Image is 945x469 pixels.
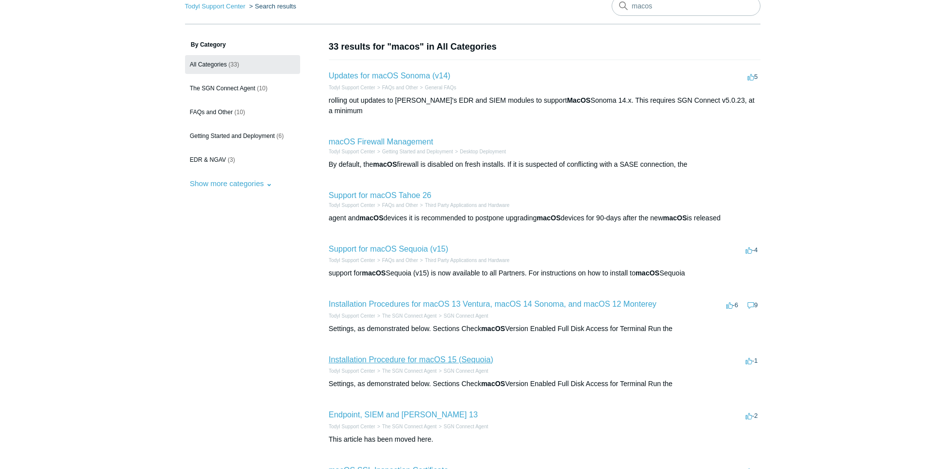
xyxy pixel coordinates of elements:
[185,55,300,74] a: All Categories (33)
[276,133,284,139] span: (6)
[382,202,418,208] a: FAQs and Other
[329,268,760,278] div: support for Sequoia (v15) is now available to all Partners. For instructions on how to install to...
[329,258,376,263] a: Todyl Support Center
[382,368,437,374] a: The SGN Connect Agent
[229,61,239,68] span: (33)
[746,412,758,419] span: -2
[185,79,300,98] a: The SGN Connect Agent (10)
[443,368,488,374] a: SGN Connect Agent
[437,423,488,430] li: SGN Connect Agent
[425,202,509,208] a: Third Party Applications and Hardware
[746,246,758,254] span: -4
[190,109,233,116] span: FAQs and Other
[443,424,488,429] a: SGN Connect Agent
[329,137,434,146] a: macOS Firewall Management
[443,313,488,319] a: SGN Connect Agent
[437,367,488,375] li: SGN Connect Agent
[329,368,376,374] a: Todyl Support Center
[329,149,376,154] a: Todyl Support Center
[382,313,437,319] a: The SGN Connect Agent
[375,84,418,91] li: FAQs and Other
[329,148,376,155] li: Todyl Support Center
[329,85,376,90] a: Todyl Support Center
[228,156,235,163] span: (3)
[375,312,437,320] li: The SGN Connect Agent
[567,96,590,104] em: MacOS
[481,380,505,388] em: macOS
[329,300,657,308] a: Installation Procedures for macOS 13 Ventura, macOS 14 Sonoma, and macOS 12 Monterey
[185,127,300,145] a: Getting Started and Deployment (6)
[418,201,509,209] li: Third Party Applications and Hardware
[663,214,687,222] em: macOS
[537,214,561,222] em: macOS
[185,103,300,122] a: FAQs and Other (10)
[373,160,397,168] em: macOS
[329,201,376,209] li: Todyl Support Center
[329,84,376,91] li: Todyl Support Center
[185,2,248,10] li: Todyl Support Center
[375,201,418,209] li: FAQs and Other
[460,149,506,154] a: Desktop Deployment
[748,301,757,309] span: 9
[190,133,275,139] span: Getting Started and Deployment
[748,73,757,80] span: 5
[329,410,478,419] a: Endpoint, SIEM and [PERSON_NAME] 13
[329,313,376,319] a: Todyl Support Center
[329,367,376,375] li: Todyl Support Center
[382,258,418,263] a: FAQs and Other
[329,324,760,334] div: Settings, as demonstrated below. Sections Check Version Enabled Full Disk Access for Terminal Run...
[329,71,450,80] a: Updates for macOS Sonoma (v14)
[425,258,509,263] a: Third Party Applications and Hardware
[382,149,453,154] a: Getting Started and Deployment
[329,202,376,208] a: Todyl Support Center
[375,148,453,155] li: Getting Started and Deployment
[185,150,300,169] a: EDR & NGAV (3)
[185,2,246,10] a: Todyl Support Center
[329,355,494,364] a: Installation Procedure for macOS 15 (Sequoia)
[329,245,448,253] a: Support for macOS Sequoia (v15)
[329,424,376,429] a: Todyl Support Center
[329,213,760,223] div: agent and devices it is recommended to postpone upgrading devices for 90-days after the new is re...
[746,357,758,364] span: -1
[185,40,300,49] h3: By Category
[418,84,456,91] li: General FAQs
[453,148,506,155] li: Desktop Deployment
[329,312,376,320] li: Todyl Support Center
[360,214,383,222] em: macOS
[235,109,245,116] span: (10)
[425,85,456,90] a: General FAQs
[362,269,385,277] em: macOS
[190,61,227,68] span: All Categories
[481,325,505,333] em: macOS
[382,424,437,429] a: The SGN Connect Agent
[375,423,437,430] li: The SGN Connect Agent
[635,269,659,277] em: macOS
[375,367,437,375] li: The SGN Connect Agent
[257,85,267,92] span: (10)
[418,257,509,264] li: Third Party Applications and Hardware
[329,40,760,54] h1: 33 results for "macos" in All Categories
[437,312,488,320] li: SGN Connect Agent
[329,159,760,170] div: By default, the firewall is disabled on fresh installs. If it is suspected of conflicting with a ...
[726,301,739,309] span: -6
[329,423,376,430] li: Todyl Support Center
[190,156,226,163] span: EDR & NGAV
[190,85,255,92] span: The SGN Connect Agent
[247,2,296,10] li: Search results
[382,85,418,90] a: FAQs and Other
[329,379,760,389] div: Settings, as demonstrated below. Sections Check Version Enabled Full Disk Access for Terminal Run...
[329,191,432,200] a: Support for macOS Tahoe 26
[329,257,376,264] li: Todyl Support Center
[329,434,760,445] div: This article has been moved here.
[185,174,277,193] button: Show more categories
[329,95,760,116] div: rolling out updates to [PERSON_NAME]'s EDR and SIEM modules to support Sonoma 14.x. This requires...
[375,257,418,264] li: FAQs and Other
